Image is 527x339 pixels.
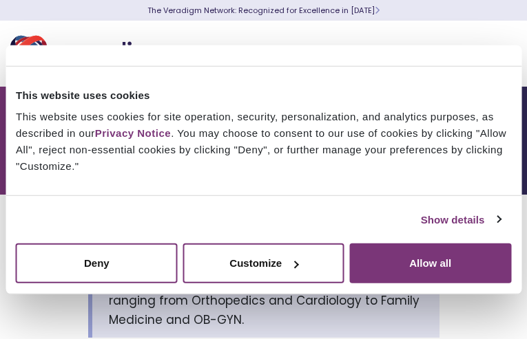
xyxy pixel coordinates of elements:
button: Customize [183,243,344,283]
div: This website uses cookies [16,87,511,103]
button: Deny [16,243,178,283]
span: Learn More [375,5,380,16]
a: The Veradigm Network: Recognized for Excellence in [DATE]Learn More [147,5,380,16]
img: Veradigm logo [10,31,176,76]
button: Allow all [349,243,511,283]
span: Veradigm Practice Management adapts to meet the unique needs of any medical practice, offering a ... [109,237,420,328]
a: Show details [421,211,501,228]
div: This website uses cookies for site operation, security, personalization, and analytics purposes, ... [16,109,511,175]
a: Privacy Notice [95,127,171,139]
button: Toggle Navigation Menu [486,36,506,72]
